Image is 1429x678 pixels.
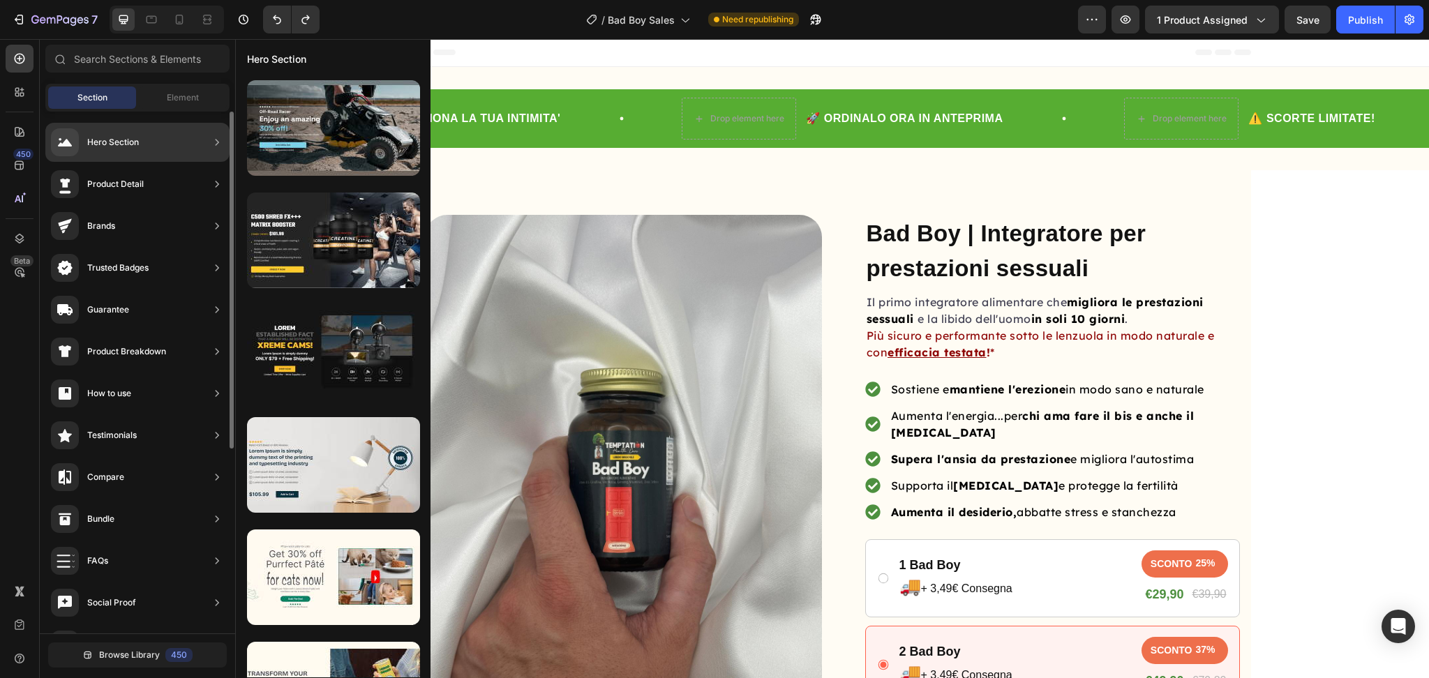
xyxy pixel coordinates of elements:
[664,624,777,647] p: + 3,49€ Consegna
[656,466,782,480] strong: Aumenta il desiderio,
[915,519,957,530] strong: SCONTO
[87,345,166,359] div: Product Breakdown
[909,633,950,651] div: €49,90
[1296,14,1319,26] span: Save
[87,219,115,233] div: Brands
[913,601,959,622] div: SCONTO
[48,642,227,668] button: Browse Library450
[664,624,686,643] strong: 🚚
[87,386,131,400] div: How to use
[832,256,968,270] strong: migliora le prestazioni
[656,465,1003,481] p: abbatte stress e stanchezza
[664,537,777,560] p: + 3,49€ Consegna
[608,13,675,27] span: Bad Boy Sales
[167,91,199,104] span: Element
[87,261,149,275] div: Trusted Badges
[656,412,1003,428] p: e migliora l'autostima
[87,470,124,484] div: Compare
[263,6,320,33] div: Undo/Redo
[664,518,777,534] p: 1 Bad Boy
[87,554,108,568] div: FAQs
[87,512,114,526] div: Bundle
[956,544,993,567] div: €39,90
[959,601,981,621] div: 37%
[77,91,107,104] span: Section
[959,514,981,534] div: 25%
[6,6,104,33] button: 7
[918,74,992,85] div: Drop element here
[714,343,831,357] strong: mantiene l'erezione
[87,177,144,191] div: Product Detail
[87,428,137,442] div: Testimonials
[45,45,230,73] input: Search Sections & Elements
[13,149,33,160] div: 450
[722,13,793,26] span: Need republishing
[87,303,129,317] div: Guarantee
[571,73,768,85] strong: 🚀 ORDINALO ORA IN ANTEPRIMA
[631,273,679,287] strong: sessuali
[956,631,993,654] div: €79,80
[601,13,605,27] span: /
[1348,13,1383,27] div: Publish
[664,537,686,557] strong: 🚚
[652,306,751,320] u: efficacia testata
[91,11,98,28] p: 7
[1382,610,1415,643] div: Open Intercom Messenger
[631,255,1003,288] p: Il primo integratore alimentare che e la libido dell'uomo .
[235,39,1429,678] iframe: Design area
[909,546,950,565] div: €29,90
[630,176,1005,248] h1: Bad Boy | Integratore per prestazioni sessuali
[10,255,33,266] div: Beta
[99,649,160,661] span: Browse Library
[1013,73,1139,85] strong: ⚠️ SCORTE LIMITATE!
[87,135,139,149] div: Hero Section
[664,605,777,621] p: 2 Bad Boy
[656,438,1003,455] p: Supporta il e protegge la fertilità
[87,596,136,610] div: Social Proof
[1336,6,1395,33] button: Publish
[475,74,549,85] div: Drop element here
[796,273,890,287] strong: in soli 10 giorni
[656,368,1003,402] p: Aumenta l'energia...per
[165,648,193,662] div: 450
[656,413,836,427] strong: Supera l'ansia da prestazione
[1285,6,1331,33] button: Save
[1157,13,1248,27] span: 1 product assigned
[656,342,1003,359] p: Sostiene e in modo sano e naturale
[1145,6,1279,33] button: 1 product assigned
[718,439,823,453] strong: [MEDICAL_DATA]
[631,289,980,320] span: Più sicuro e performante sotto le lenzuola in modo naturale e con *
[652,306,755,320] strong: !
[656,370,959,400] strong: chi ama fare il bis e anche il [MEDICAL_DATA]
